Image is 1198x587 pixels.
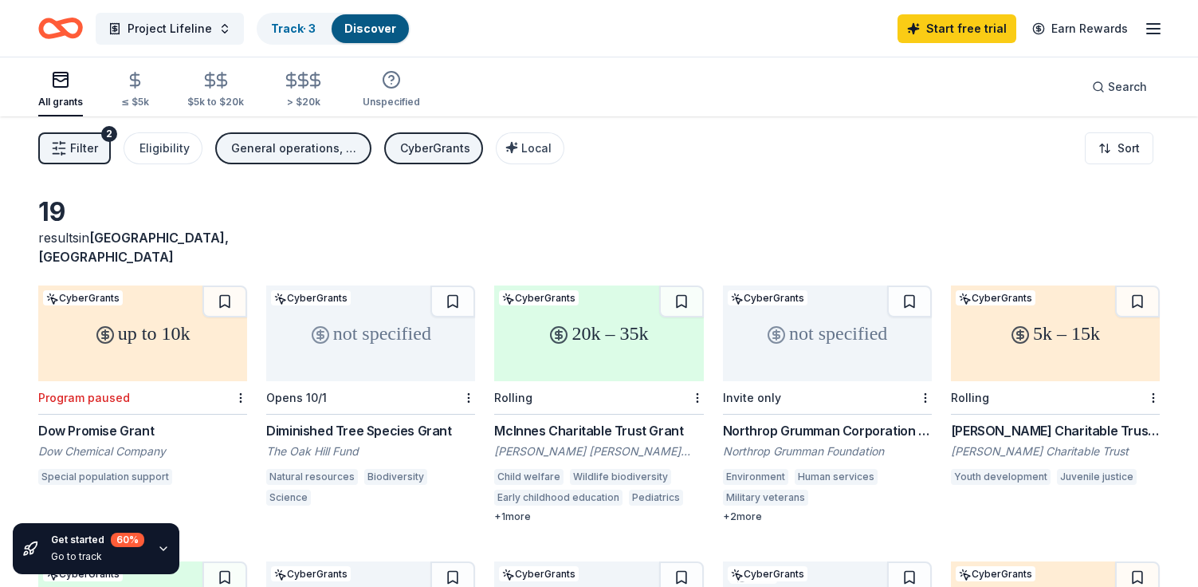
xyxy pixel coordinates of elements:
div: CyberGrants [271,290,351,305]
div: 2 [101,126,117,142]
div: Science [266,490,311,506]
button: Filter2 [38,132,111,164]
div: 60 % [111,533,144,547]
button: General operations, Projects & programming, Training and capacity building [215,132,371,164]
div: Rolling [494,391,532,404]
div: 19 [38,196,247,228]
div: not specified [723,286,932,381]
div: Biodiversity [364,469,427,485]
span: [GEOGRAPHIC_DATA], [GEOGRAPHIC_DATA] [38,230,229,265]
div: Northrop Grumman Foundation [723,443,932,459]
div: Special population support [38,469,172,485]
div: Wildlife biodiversity [570,469,671,485]
div: Rolling [951,391,989,404]
div: Eligibility [139,139,190,158]
button: Sort [1085,132,1153,164]
div: CyberGrants [271,566,351,581]
div: CyberGrants [499,566,579,581]
div: Get started [51,533,144,547]
div: Dow Chemical Company [38,443,247,459]
button: Search [1079,71,1160,103]
div: Program paused [38,391,130,404]
div: CyberGrants [728,566,807,581]
span: in [38,230,229,265]
span: Local [521,141,552,155]
div: up to 10k [38,286,247,381]
div: CyberGrants [400,139,470,158]
div: Military veterans [723,490,808,506]
span: Filter [70,139,98,158]
div: CyberGrants [956,566,1035,581]
a: 20k – 35kCyberGrantsRollingMcInnes Charitable Trust Grant[PERSON_NAME] [PERSON_NAME] and [PERSON_... [494,286,703,523]
div: [PERSON_NAME] Charitable Trust [951,443,1160,459]
div: Northrop Grumman Corporation Corporate Contributions [723,421,932,440]
div: Human services [795,469,878,485]
a: 5k – 15kCyberGrantsRolling[PERSON_NAME] Charitable Trust Grant[PERSON_NAME] Charitable TrustYouth... [951,286,1160,490]
div: results [38,228,247,266]
div: CyberGrants [43,290,123,305]
div: Unspecified [363,96,420,108]
div: CyberGrants [499,290,579,305]
div: Invite only [723,391,781,404]
div: CyberGrants [956,290,1035,305]
span: Search [1108,77,1147,97]
div: Youth development [951,469,1051,485]
button: All grants [38,64,83,116]
div: Child welfare [494,469,564,485]
button: Project Lifeline [96,13,244,45]
button: CyberGrants [384,132,483,164]
button: $5k to $20k [187,65,244,116]
div: + 2 more [723,510,932,523]
div: 5k – 15k [951,286,1160,381]
div: Early childhood education [494,490,623,506]
a: Discover [344,22,396,35]
div: 20k – 35k [494,286,703,381]
div: [PERSON_NAME] [PERSON_NAME] and [PERSON_NAME] "Mac" [PERSON_NAME] Charitable Trust [494,443,703,459]
button: Local [496,132,564,164]
a: Start free trial [898,14,1016,43]
div: The Oak Hill Fund [266,443,475,459]
div: Juvenile justice [1057,469,1137,485]
div: > $20k [282,96,324,108]
button: ≤ $5k [121,65,149,116]
div: + 1 more [494,510,703,523]
div: All grants [38,96,83,108]
span: Project Lifeline [128,19,212,38]
button: Eligibility [124,132,202,164]
a: not specifiedCyberGrantsOpens 10/1Diminished Tree Species GrantThe Oak Hill FundNatural resources... [266,286,475,510]
div: ≤ $5k [121,96,149,108]
button: > $20k [282,65,324,116]
div: Pediatrics [629,490,683,506]
div: Diminished Tree Species Grant [266,421,475,440]
div: not specified [266,286,475,381]
button: Track· 3Discover [257,13,410,45]
span: Sort [1117,139,1140,158]
button: Unspecified [363,64,420,116]
div: [PERSON_NAME] Charitable Trust Grant [951,421,1160,440]
a: Track· 3 [271,22,316,35]
a: Earn Rewards [1023,14,1137,43]
a: up to 10kCyberGrantsProgram pausedDow Promise GrantDow Chemical CompanySpecial population support [38,286,247,490]
div: Natural resources [266,469,358,485]
div: Opens 10/1 [266,391,327,404]
div: General operations, Projects & programming, Training and capacity building [231,139,359,158]
div: McInnes Charitable Trust Grant [494,421,703,440]
div: Go to track [51,550,144,563]
div: CyberGrants [728,290,807,305]
a: Home [38,10,83,47]
div: $5k to $20k [187,96,244,108]
div: Environment [723,469,788,485]
a: not specifiedCyberGrantsInvite onlyNorthrop Grumman Corporation Corporate ContributionsNorthrop G... [723,286,932,523]
div: Dow Promise Grant [38,421,247,440]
